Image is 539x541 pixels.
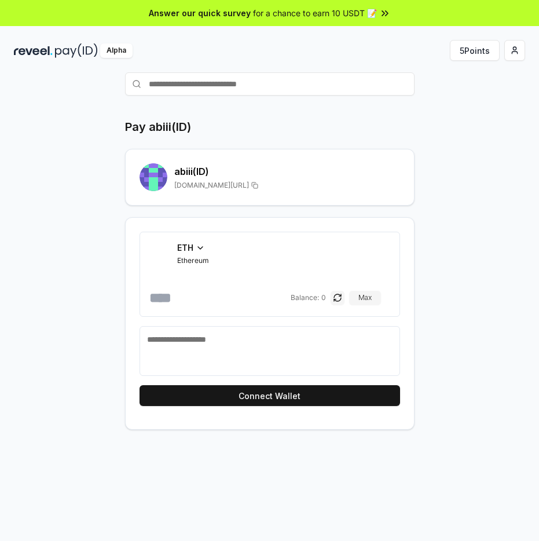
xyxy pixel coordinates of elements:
[349,291,381,305] button: Max
[177,242,193,254] span: ETH
[55,43,98,58] img: pay_id
[174,165,400,178] h2: abiii (ID)
[450,40,500,61] button: 5Points
[100,43,133,58] div: Alpha
[321,293,326,302] span: 0
[253,7,377,19] span: for a chance to earn 10 USDT 📝
[291,293,319,302] span: Balance:
[177,256,209,265] span: Ethereum
[125,119,191,135] h1: Pay abiii(ID)
[174,181,249,190] span: [DOMAIN_NAME][URL]
[149,7,251,19] span: Answer our quick survey
[140,385,400,406] button: Connect Wallet
[14,43,53,58] img: reveel_dark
